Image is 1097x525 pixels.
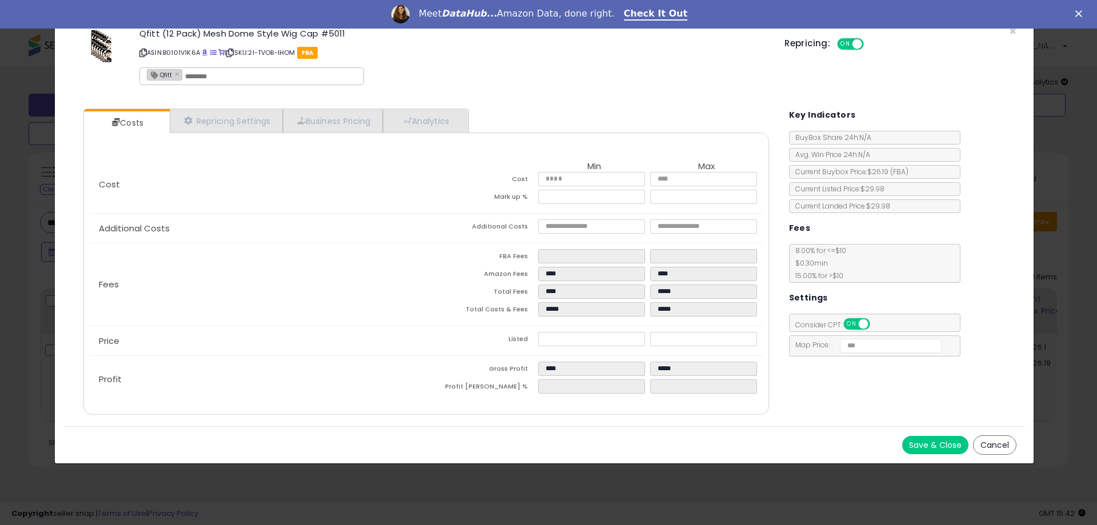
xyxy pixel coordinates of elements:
[147,70,172,79] span: Qfitt
[789,108,856,122] h5: Key Indicators
[90,180,426,189] p: Cost
[426,284,538,302] td: Total Fees
[784,39,830,48] h5: Repricing:
[973,435,1016,455] button: Cancel
[426,302,538,320] td: Total Costs & Fees
[218,48,225,57] a: Your listing only
[210,48,217,57] a: All offer listings
[202,48,208,57] a: BuyBox page
[139,43,767,62] p: ASIN: B0101V1K6A | SKU: 2I-TVOB-IHOM
[790,150,870,159] span: Avg. Win Price 24h: N/A
[790,271,843,280] span: 15.00 % for > $10
[426,267,538,284] td: Amazon Fees
[790,320,885,330] span: Consider CPT:
[902,436,968,454] button: Save & Close
[890,167,908,177] span: ( FBA )
[426,249,538,267] td: FBA Fees
[90,336,426,346] p: Price
[90,29,113,63] img: 517AfgE-qNL._SL60_.jpg
[838,39,852,49] span: ON
[789,221,811,235] h5: Fees
[426,219,538,237] td: Additional Costs
[790,167,908,177] span: Current Buybox Price:
[1075,10,1087,17] div: Close
[391,5,410,23] img: Profile image for Georgie
[426,332,538,350] td: Listed
[790,201,890,211] span: Current Landed Price: $29.98
[175,69,182,79] a: ×
[538,162,650,172] th: Min
[426,190,538,207] td: Mark up %
[650,162,762,172] th: Max
[84,111,169,134] a: Costs
[867,167,908,177] span: $26.19
[90,224,426,233] p: Additional Costs
[90,280,426,289] p: Fees
[790,258,828,268] span: $0.30 min
[790,340,942,350] span: Map Price:
[790,133,871,142] span: BuyBox Share 24h: N/A
[297,47,318,59] span: FBA
[139,29,767,38] h3: Qfitt (12 Pack) Mesh Dome Style Wig Cap #5011
[789,291,828,305] h5: Settings
[283,109,383,133] a: Business Pricing
[624,8,688,21] a: Check It Out
[790,246,846,280] span: 8.00 % for <= $10
[383,109,467,133] a: Analytics
[790,184,884,194] span: Current Listed Price: $29.98
[862,39,880,49] span: OFF
[426,362,538,379] td: Gross Profit
[170,109,283,133] a: Repricing Settings
[1009,23,1016,39] span: ×
[442,8,497,19] i: DataHub...
[419,8,615,19] div: Meet Amazon Data, done right.
[426,172,538,190] td: Cost
[844,319,859,329] span: ON
[868,319,886,329] span: OFF
[90,375,426,384] p: Profit
[426,379,538,397] td: Profit [PERSON_NAME] %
